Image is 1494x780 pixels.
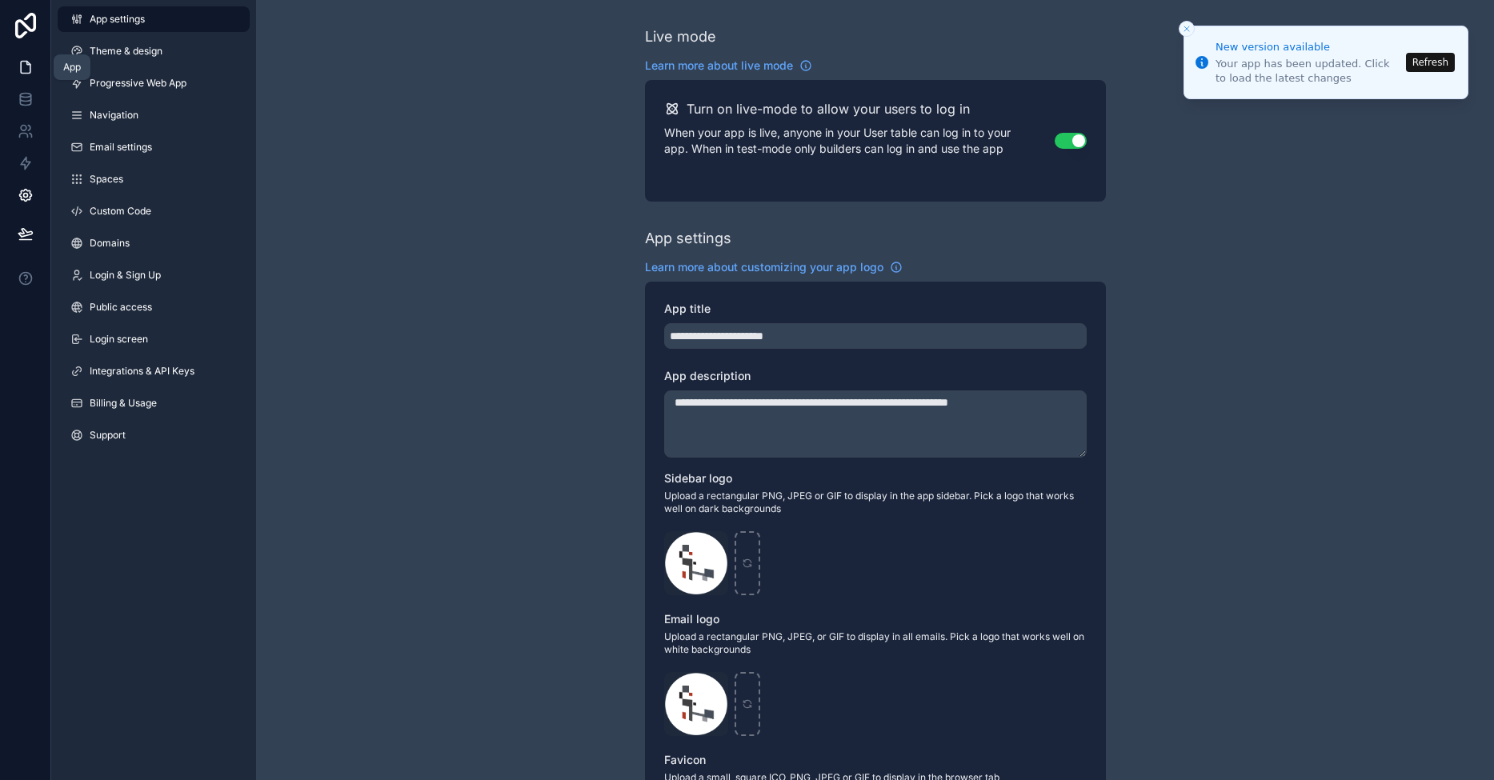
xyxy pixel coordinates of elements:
h2: Turn on live-mode to allow your users to log in [687,99,970,118]
span: Sidebar logo [664,471,732,485]
p: When your app is live, anyone in your User table can log in to your app. When in test-mode only b... [664,125,1055,157]
span: Favicon [664,753,706,766]
span: App description [664,369,751,382]
div: Live mode [645,26,716,48]
a: Navigation [58,102,250,128]
a: Learn more about live mode [645,58,812,74]
span: Public access [90,301,152,314]
span: Custom Code [90,205,151,218]
span: Domains [90,237,130,250]
a: Email settings [58,134,250,160]
a: Integrations & API Keys [58,358,250,384]
a: Custom Code [58,198,250,224]
span: Login screen [90,333,148,346]
span: Learn more about live mode [645,58,793,74]
div: App settings [645,227,731,250]
a: Learn more about customizing your app logo [645,259,903,275]
span: Learn more about customizing your app logo [645,259,883,275]
span: Integrations & API Keys [90,365,194,378]
a: Spaces [58,166,250,192]
span: Email settings [90,141,152,154]
span: Navigation [90,109,138,122]
a: Public access [58,294,250,320]
button: Refresh [1406,53,1455,72]
a: Domains [58,230,250,256]
a: Login & Sign Up [58,262,250,288]
div: Your app has been updated. Click to load the latest changes [1216,57,1401,86]
span: Progressive Web App [90,77,186,90]
a: Progressive Web App [58,70,250,96]
div: New version available [1216,39,1401,55]
span: Upload a rectangular PNG, JPEG or GIF to display in the app sidebar. Pick a logo that works well ... [664,490,1087,515]
div: App [63,61,81,74]
a: Billing & Usage [58,390,250,416]
button: Close toast [1179,21,1195,37]
span: Theme & design [90,45,162,58]
a: Theme & design [58,38,250,64]
a: Support [58,422,250,448]
span: App title [664,302,711,315]
span: Billing & Usage [90,397,157,410]
a: App settings [58,6,250,32]
span: Login & Sign Up [90,269,161,282]
span: App settings [90,13,145,26]
span: Spaces [90,173,123,186]
span: Email logo [664,612,719,626]
span: Support [90,429,126,442]
a: Login screen [58,326,250,352]
span: Upload a rectangular PNG, JPEG, or GIF to display in all emails. Pick a logo that works well on w... [664,630,1087,656]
